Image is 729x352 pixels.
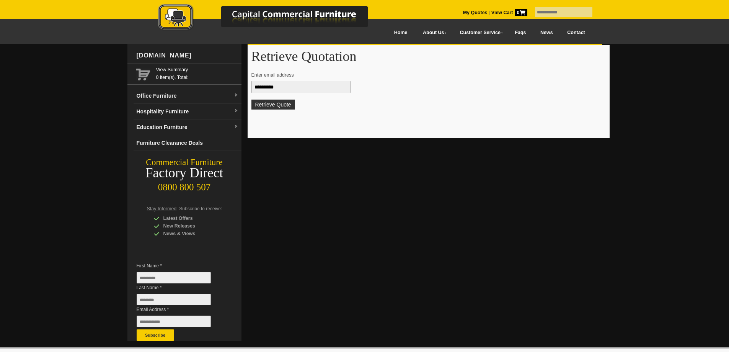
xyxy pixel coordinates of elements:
input: Email Address * [137,316,211,327]
input: First Name * [137,272,211,283]
span: 0 item(s), Total: [156,66,238,80]
button: Retrieve Quote [251,100,295,110]
p: Enter email address [251,71,599,79]
a: About Us [414,24,451,41]
a: Hospitality Furnituredropdown [134,104,241,120]
div: [DOMAIN_NAME] [134,44,241,67]
img: dropdown [234,93,238,98]
img: dropdown [234,109,238,113]
a: News [533,24,560,41]
div: Factory Direct [127,168,241,178]
div: Commercial Furniture [127,157,241,168]
div: 0800 800 507 [127,178,241,193]
a: Capital Commercial Furniture Logo [137,4,405,34]
h1: Retrieve Quotation [251,49,606,64]
a: Contact [560,24,592,41]
div: New Releases [154,222,227,230]
strong: View Cart [491,10,527,15]
button: Subscribe [137,329,174,341]
span: First Name * [137,262,222,270]
span: Stay Informed [147,206,177,211]
input: Last Name * [137,294,211,305]
span: Email Address * [137,306,222,313]
img: dropdown [234,124,238,129]
span: 0 [515,9,527,16]
a: View Summary [156,66,238,74]
div: Latest Offers [154,214,227,222]
a: Office Furnituredropdown [134,88,241,104]
a: Customer Service [451,24,507,41]
div: News & Views [154,230,227,237]
a: Education Furnituredropdown [134,120,241,135]
a: Faqs [508,24,533,41]
a: My Quotes [463,10,488,15]
span: Last Name * [137,284,222,291]
img: Capital Commercial Furniture Logo [137,4,405,32]
a: View Cart0 [490,10,527,15]
span: Subscribe to receive: [179,206,222,211]
a: Furniture Clearance Deals [134,135,241,151]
